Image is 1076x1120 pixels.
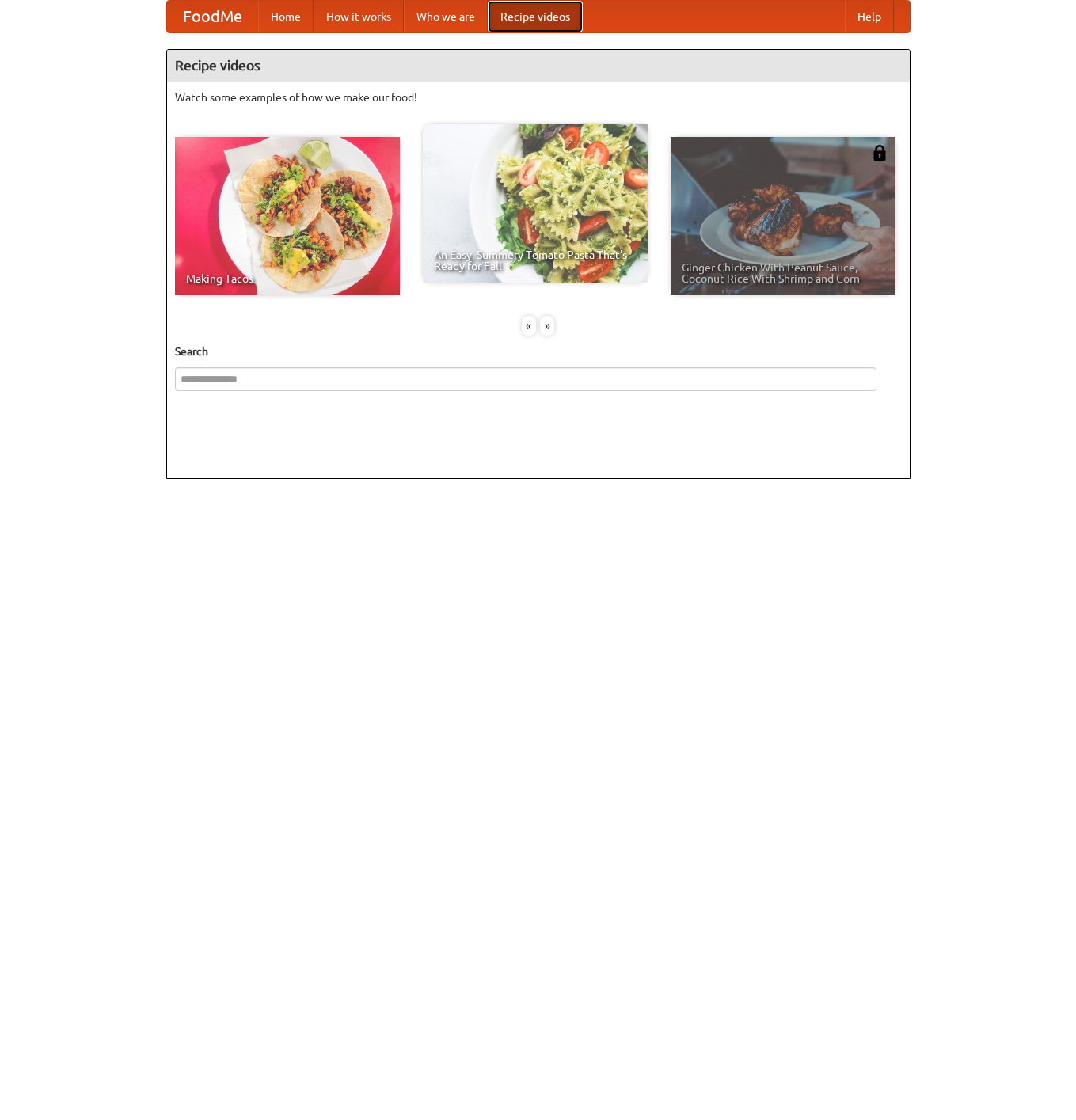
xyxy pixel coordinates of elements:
h5: Search [175,344,902,359]
a: Home [258,1,314,32]
span: An Easy, Summery Tomato Pasta That's Ready for Fall [434,249,637,271]
a: FoodMe [167,1,258,32]
span: Making Tacos [186,273,389,284]
a: Help [845,1,894,32]
img: 483408.png [872,145,888,161]
div: » [540,316,554,336]
a: An Easy, Summery Tomato Pasta That's Ready for Fall [423,124,648,283]
h4: Recipe videos [167,50,910,82]
a: How it works [314,1,404,32]
a: Recipe videos [488,1,583,32]
a: Making Tacos [175,137,400,295]
a: Who we are [404,1,488,32]
p: Watch some examples of how we make our food! [175,89,902,105]
div: « [522,316,536,336]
